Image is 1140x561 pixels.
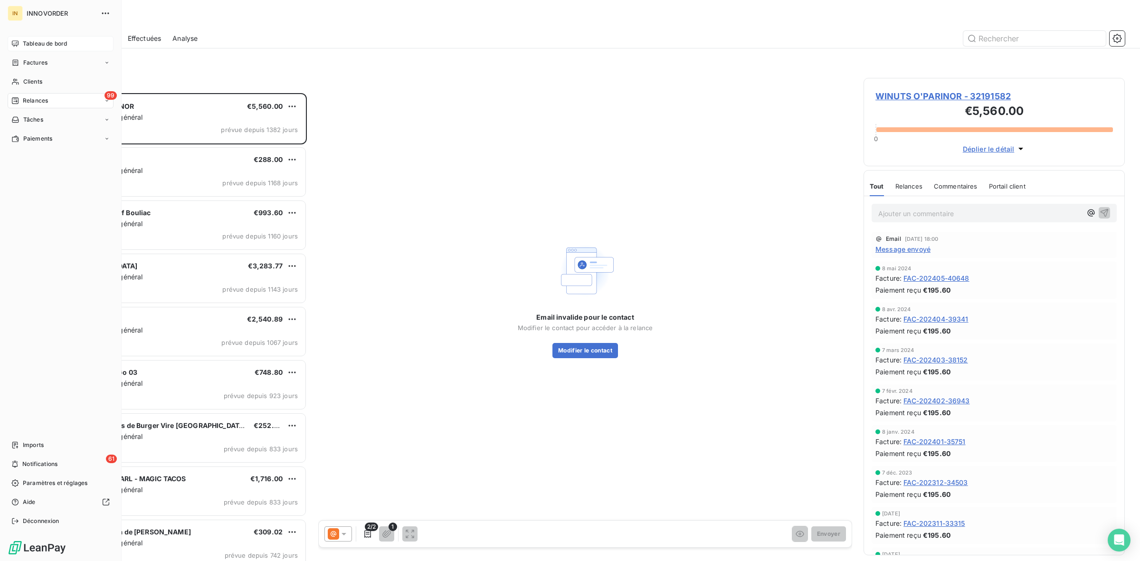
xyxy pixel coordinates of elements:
span: 7 févr. 2024 [882,388,912,394]
span: Déconnexion [23,517,59,525]
img: Empty state [555,240,616,301]
span: 7 mars 2024 [882,347,914,353]
span: 61 [106,455,117,463]
span: Facture : [875,477,902,487]
span: €309.02 [254,528,283,536]
div: IN [8,6,23,21]
span: ORION - La Pizza de [PERSON_NAME] [67,528,191,536]
img: Logo LeanPay [8,540,66,555]
span: [DATE] [882,511,900,516]
button: Déplier le détail [960,143,1029,154]
span: Message envoyé [875,244,931,254]
span: Notifications [22,460,57,468]
span: Email [886,236,901,242]
span: Paiement reçu [875,408,921,418]
span: Paiements [23,134,52,143]
span: INNOVORDER [27,10,95,17]
h3: €5,560.00 [875,103,1113,122]
span: FAC-202311-33315 [903,518,965,528]
span: MAGIC TACOS SARL - MAGIC TACOS [67,475,186,483]
span: €195.60 [923,530,950,540]
span: Factures [23,58,47,67]
span: Facture : [875,396,902,406]
span: Déplier le détail [963,144,1015,154]
span: Paiement reçu [875,489,921,499]
span: prévue depuis 742 jours [225,551,298,559]
span: FAC-202312-34503 [903,477,968,487]
span: Tableau de bord [23,39,67,48]
span: [DATE] 18:00 [905,236,939,242]
span: €195.60 [923,489,950,499]
span: Email invalide pour le contact [536,313,634,322]
span: prévue depuis 833 jours [224,498,298,506]
span: Paiement reçu [875,285,921,295]
span: prévue depuis 1143 jours [222,285,298,293]
span: 8 mai 2024 [882,266,912,271]
span: Effectuées [128,34,161,43]
span: Tâches [23,115,43,124]
span: Imports [23,441,44,449]
span: prévue depuis 1160 jours [222,232,298,240]
span: €195.60 [923,367,950,377]
span: FAC-202402-36943 [903,396,969,406]
span: €252.00 [254,421,283,429]
span: 2/2 [365,523,378,531]
span: 99 [104,91,117,100]
span: Relances [23,96,48,105]
span: €1,716.00 [250,475,283,483]
span: Paiement reçu [875,367,921,377]
button: Envoyer [811,526,846,542]
span: Relances [895,182,922,190]
span: prévue depuis 1067 jours [221,339,298,346]
span: [DATE] [882,551,900,557]
a: Aide [8,494,114,510]
button: Modifier le contact [552,343,618,358]
span: Portail client [989,182,1026,190]
input: Rechercher [963,31,1106,46]
span: 8 janv. 2024 [882,429,914,435]
div: grid [46,93,307,561]
span: Paiement reçu [875,326,921,336]
span: Paiement reçu [875,530,921,540]
span: 1 [389,523,397,531]
span: Paramètres et réglages [23,479,87,487]
span: prévue depuis 1168 jours [222,179,298,187]
span: Analyse [172,34,198,43]
div: Open Intercom Messenger [1108,529,1130,551]
span: Facture : [875,518,902,528]
span: €2,540.89 [247,315,283,323]
span: Clients [23,77,42,86]
span: €195.60 [923,326,950,336]
span: Facture : [875,273,902,283]
span: WINUTS O'PARINOR - 32191582 [875,90,1113,103]
span: FAC-202404-39341 [903,314,968,324]
span: 7 déc. 2023 [882,470,912,475]
span: €288.00 [254,155,283,163]
span: FAC-202405-40648 [903,273,969,283]
span: prévue depuis 833 jours [224,445,298,453]
span: FAC-202401-35751 [903,437,965,447]
span: €195.60 [923,408,950,418]
span: Aide [23,498,36,506]
span: €993.60 [254,209,283,217]
span: €195.60 [923,285,950,295]
span: prévue depuis 1382 jours [221,126,298,133]
span: 0 [874,135,878,143]
span: 8 avr. 2024 [882,306,911,312]
span: Facture : [875,355,902,365]
span: Modifier le contact pour accéder à la relance [518,324,653,332]
span: prévue depuis 923 jours [224,392,298,399]
span: Facture : [875,314,902,324]
span: Facture : [875,437,902,447]
span: Tout [870,182,884,190]
span: €748.80 [255,368,283,376]
span: BAM 02 - Graines de Burger Vire [GEOGRAPHIC_DATA] [67,421,246,429]
span: FAC-202403-38152 [903,355,968,365]
span: Commentaires [934,182,978,190]
span: €195.60 [923,448,950,458]
span: Paiement reçu [875,448,921,458]
span: €5,560.00 [247,102,283,110]
span: €3,283.77 [248,262,283,270]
